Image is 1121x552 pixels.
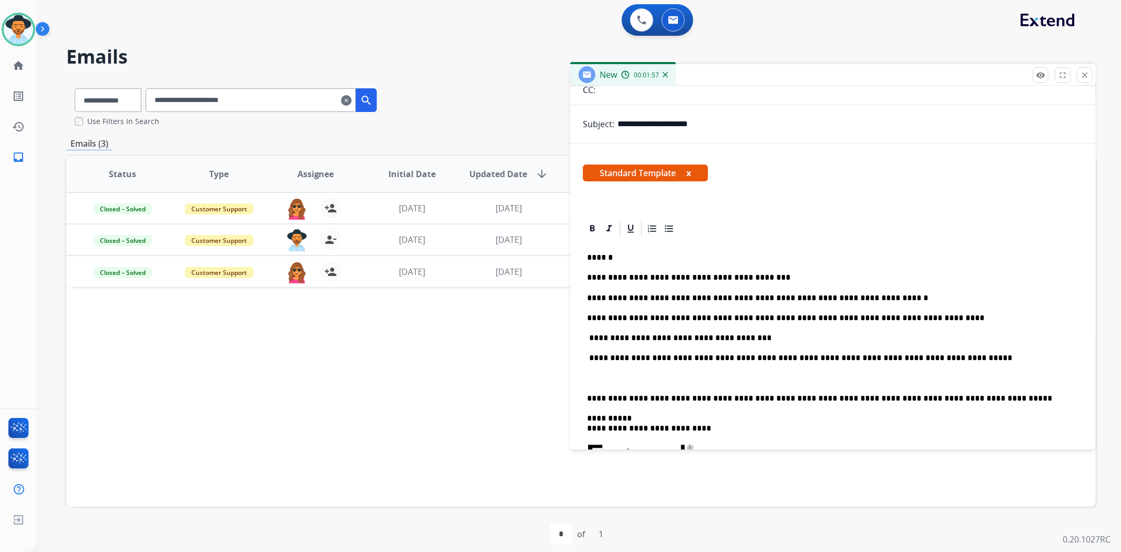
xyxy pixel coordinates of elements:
[1058,70,1067,80] mat-icon: fullscreen
[297,168,334,180] span: Assignee
[341,94,352,107] mat-icon: clear
[536,168,548,180] mat-icon: arrow_downward
[1036,70,1045,80] mat-icon: remove_red_eye
[185,235,253,246] span: Customer Support
[584,221,600,237] div: Bold
[324,202,337,214] mat-icon: person_add
[185,203,253,214] span: Customer Support
[388,168,436,180] span: Initial Date
[66,46,1096,67] h2: Emails
[66,137,112,150] p: Emails (3)
[583,118,614,130] p: Subject:
[583,165,708,181] span: Standard Template
[324,233,337,246] mat-icon: person_remove
[590,524,612,545] div: 1
[496,234,522,246] span: [DATE]
[12,151,25,163] mat-icon: inbox
[4,15,33,44] img: avatar
[87,116,159,127] label: Use Filters In Search
[399,202,425,214] span: [DATE]
[600,69,617,80] span: New
[12,59,25,72] mat-icon: home
[286,198,307,220] img: agent-avatar
[324,265,337,278] mat-icon: person_add
[286,261,307,283] img: agent-avatar
[634,71,659,79] span: 00:01:57
[661,221,677,237] div: Bullet List
[686,167,691,179] button: x
[469,168,527,180] span: Updated Date
[496,266,522,278] span: [DATE]
[601,221,617,237] div: Italic
[109,168,136,180] span: Status
[94,235,152,246] span: Closed – Solved
[1080,70,1089,80] mat-icon: close
[399,266,425,278] span: [DATE]
[12,90,25,103] mat-icon: list_alt
[496,202,522,214] span: [DATE]
[623,221,639,237] div: Underline
[360,94,373,107] mat-icon: search
[12,120,25,133] mat-icon: history
[209,168,229,180] span: Type
[94,203,152,214] span: Closed – Solved
[583,84,595,96] p: CC:
[1063,533,1110,546] p: 0.20.1027RC
[577,528,585,540] div: of
[644,221,660,237] div: Ordered List
[286,229,307,251] img: agent-avatar
[399,234,425,246] span: [DATE]
[185,267,253,278] span: Customer Support
[94,267,152,278] span: Closed – Solved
